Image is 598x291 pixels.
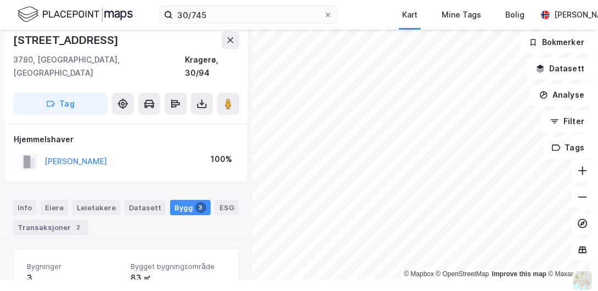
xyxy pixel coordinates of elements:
input: Søk på adresse, matrikkel, gårdeiere, leietakere eller personer [173,7,324,23]
div: ESG [215,200,239,215]
a: Improve this map [492,270,546,278]
div: Bygg [170,200,211,215]
button: Datasett [527,58,594,80]
button: Filter [541,110,594,132]
button: Analyse [530,84,594,106]
a: Mapbox [404,270,434,278]
div: Leietakere [72,200,120,215]
span: Bygninger [27,262,122,271]
iframe: Chat Widget [543,238,598,291]
div: Datasett [125,200,166,215]
div: Eiere [41,200,68,215]
button: Tags [543,137,594,159]
div: Kontrollprogram for chat [543,238,598,291]
div: Hjemmelshaver [14,133,239,146]
a: OpenStreetMap [436,270,489,278]
button: Tag [13,93,108,115]
span: Bygget bygningsområde [131,262,225,271]
div: [STREET_ADDRESS] [13,31,121,49]
div: Info [13,200,36,215]
div: Kart [402,8,418,21]
div: 3780, [GEOGRAPHIC_DATA], [GEOGRAPHIC_DATA] [13,53,185,80]
div: Bolig [505,8,524,21]
img: logo.f888ab2527a4732fd821a326f86c7f29.svg [18,5,133,24]
button: Bokmerker [520,31,594,53]
div: 100% [211,153,232,166]
div: Kragerø, 30/94 [185,53,239,80]
div: Mine Tags [442,8,481,21]
div: Transaksjoner [13,220,88,235]
div: 3 [27,271,122,284]
div: 2 [73,222,84,233]
div: 83 ㎡ [131,271,225,284]
div: 3 [195,202,206,213]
